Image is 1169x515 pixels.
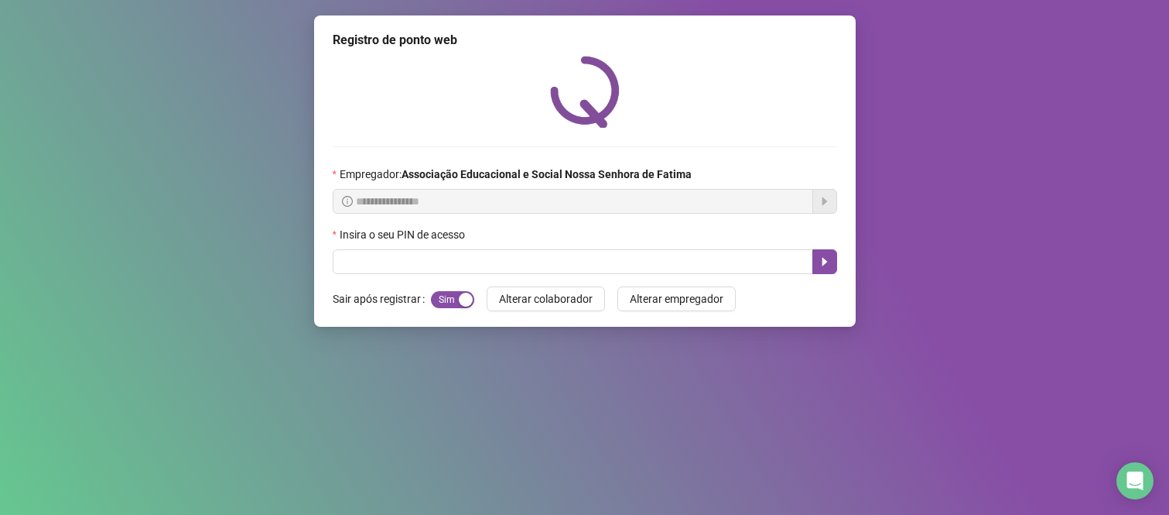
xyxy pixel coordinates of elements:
img: QRPoint [550,56,620,128]
label: Insira o seu PIN de acesso [333,226,475,243]
div: Open Intercom Messenger [1116,462,1154,500]
button: Alterar colaborador [487,287,605,311]
span: info-circle [342,196,353,207]
span: Alterar colaborador [499,290,593,307]
span: Alterar empregador [630,290,723,307]
span: Empregador : [340,166,692,183]
span: caret-right [819,256,831,268]
div: Registro de ponto web [333,31,837,50]
strong: Associação Educacional e Social Nossa Senhora de Fatima [402,168,692,180]
button: Alterar empregador [617,287,736,311]
label: Sair após registrar [333,287,431,311]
